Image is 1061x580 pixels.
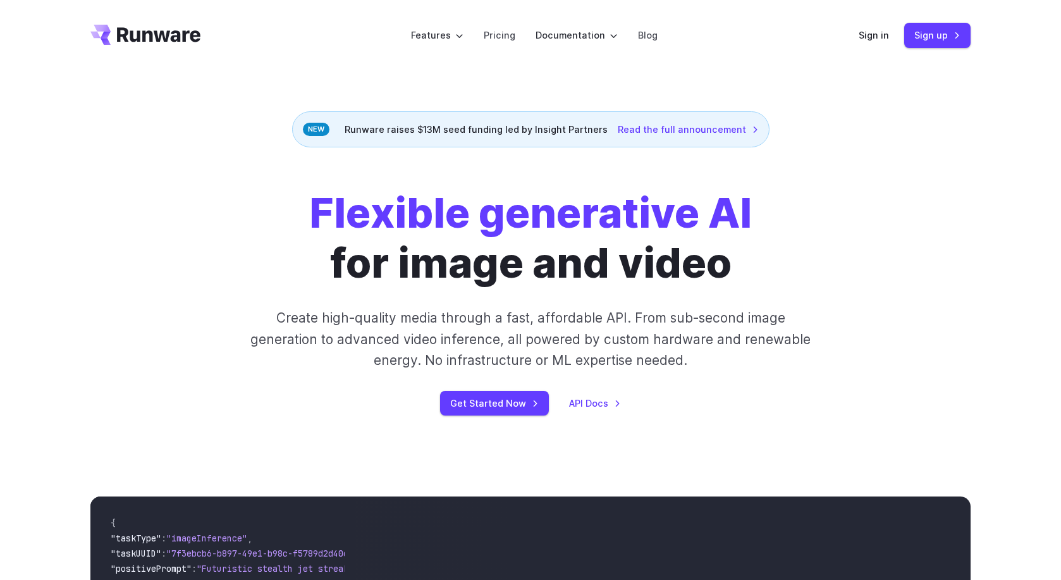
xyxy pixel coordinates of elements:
[161,548,166,559] span: :
[161,533,166,544] span: :
[859,28,889,42] a: Sign in
[111,548,161,559] span: "taskUUID"
[638,28,658,42] a: Blog
[111,533,161,544] span: "taskType"
[484,28,515,42] a: Pricing
[440,391,549,416] a: Get Started Now
[536,28,618,42] label: Documentation
[247,533,252,544] span: ,
[192,563,197,574] span: :
[166,548,359,559] span: "7f3ebcb6-b897-49e1-b98c-f5789d2d40d7"
[197,563,657,574] span: "Futuristic stealth jet streaking through a neon-lit cityscape with glowing purple exhaust"
[111,563,192,574] span: "positivePrompt"
[411,28,463,42] label: Features
[90,25,200,45] a: Go to /
[111,517,116,529] span: {
[292,111,770,147] div: Runware raises $13M seed funding led by Insight Partners
[569,396,621,410] a: API Docs
[618,122,759,137] a: Read the full announcement
[249,307,813,371] p: Create high-quality media through a fast, affordable API. From sub-second image generation to adv...
[904,23,971,47] a: Sign up
[166,533,247,544] span: "imageInference"
[309,188,752,287] h1: for image and video
[309,187,752,238] strong: Flexible generative AI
